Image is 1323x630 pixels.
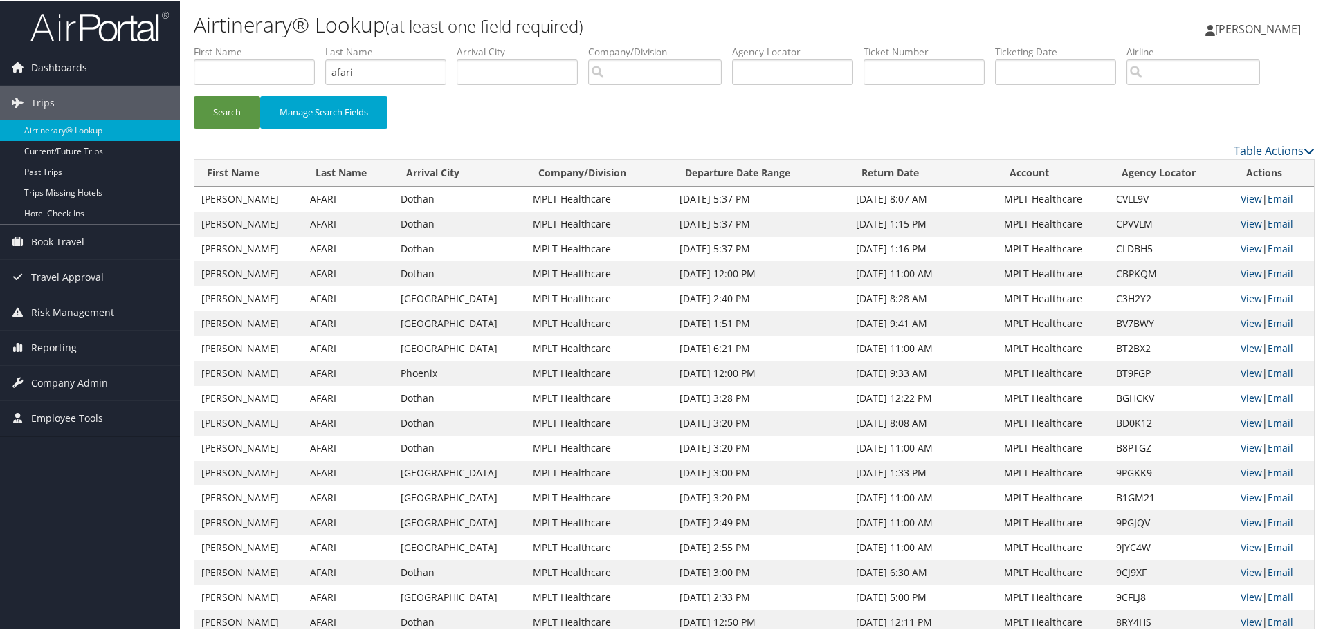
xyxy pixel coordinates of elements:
[394,285,525,310] td: [GEOGRAPHIC_DATA]
[303,409,394,434] td: AFARI
[1234,385,1314,409] td: |
[526,158,673,185] th: Company/Division
[1241,415,1262,428] a: View
[526,534,673,559] td: MPLT Healthcare
[394,409,525,434] td: Dothan
[673,559,850,584] td: [DATE] 3:00 PM
[673,434,850,459] td: [DATE] 3:20 PM
[303,210,394,235] td: AFARI
[849,310,996,335] td: [DATE] 9:41 AM
[1241,564,1262,577] a: View
[31,223,84,258] span: Book Travel
[1109,235,1234,260] td: CLDBH5
[303,335,394,360] td: AFARI
[849,409,996,434] td: [DATE] 8:08 AM
[864,44,995,57] label: Ticket Number
[394,310,525,335] td: [GEOGRAPHIC_DATA]
[1268,241,1293,254] a: Email
[1241,340,1262,353] a: View
[849,559,996,584] td: [DATE] 6:30 AM
[194,534,303,559] td: [PERSON_NAME]
[1241,490,1262,503] a: View
[526,409,673,434] td: MPLT Healthcare
[31,84,55,119] span: Trips
[673,260,850,285] td: [DATE] 12:00 PM
[303,484,394,509] td: AFARI
[1205,7,1315,48] a: [PERSON_NAME]
[849,185,996,210] td: [DATE] 8:07 AM
[31,259,104,293] span: Travel Approval
[673,385,850,409] td: [DATE] 3:28 PM
[1234,335,1314,360] td: |
[1109,434,1234,459] td: B8PTGZ
[673,484,850,509] td: [DATE] 3:20 PM
[303,260,394,285] td: AFARI
[194,360,303,385] td: [PERSON_NAME]
[394,459,525,484] td: [GEOGRAPHIC_DATA]
[1241,290,1262,304] a: View
[1241,315,1262,328] a: View
[194,385,303,409] td: [PERSON_NAME]
[394,484,525,509] td: [GEOGRAPHIC_DATA]
[526,459,673,484] td: MPLT Healthcare
[997,409,1109,434] td: MPLT Healthcare
[394,210,525,235] td: Dothan
[849,584,996,609] td: [DATE] 5:00 PM
[1241,216,1262,229] a: View
[303,310,394,335] td: AFARI
[1109,534,1234,559] td: 9JYC4W
[394,335,525,360] td: [GEOGRAPHIC_DATA]
[194,235,303,260] td: [PERSON_NAME]
[997,335,1109,360] td: MPLT Healthcare
[1109,335,1234,360] td: BT2BX2
[849,434,996,459] td: [DATE] 11:00 AM
[1109,459,1234,484] td: 9PGKK9
[1234,459,1314,484] td: |
[1109,509,1234,534] td: 9PGJQV
[394,559,525,584] td: Dothan
[303,385,394,409] td: AFARI
[673,210,850,235] td: [DATE] 5:37 PM
[1268,390,1293,403] a: Email
[1234,260,1314,285] td: |
[673,584,850,609] td: [DATE] 2:33 PM
[194,285,303,310] td: [PERSON_NAME]
[1234,158,1314,185] th: Actions
[997,210,1109,235] td: MPLT Healthcare
[849,484,996,509] td: [DATE] 11:00 AM
[31,400,103,434] span: Employee Tools
[1241,365,1262,378] a: View
[303,584,394,609] td: AFARI
[1268,315,1293,328] a: Email
[673,285,850,310] td: [DATE] 2:40 PM
[997,559,1109,584] td: MPLT Healthcare
[1126,44,1270,57] label: Airline
[394,584,525,609] td: [GEOGRAPHIC_DATA]
[1268,216,1293,229] a: Email
[194,158,303,185] th: First Name: activate to sort column ascending
[997,385,1109,409] td: MPLT Healthcare
[526,434,673,459] td: MPLT Healthcare
[394,434,525,459] td: Dothan
[1234,534,1314,559] td: |
[849,385,996,409] td: [DATE] 12:22 PM
[673,534,850,559] td: [DATE] 2:55 PM
[194,434,303,459] td: [PERSON_NAME]
[1109,210,1234,235] td: CPVVLM
[31,49,87,84] span: Dashboards
[997,185,1109,210] td: MPLT Healthcare
[194,484,303,509] td: [PERSON_NAME]
[1241,539,1262,553] a: View
[1215,20,1301,35] span: [PERSON_NAME]
[1109,310,1234,335] td: BV7BWY
[1234,310,1314,335] td: |
[394,385,525,409] td: Dothan
[673,459,850,484] td: [DATE] 3:00 PM
[303,235,394,260] td: AFARI
[526,310,673,335] td: MPLT Healthcare
[194,509,303,534] td: [PERSON_NAME]
[303,534,394,559] td: AFARI
[526,235,673,260] td: MPLT Healthcare
[1234,185,1314,210] td: |
[194,210,303,235] td: [PERSON_NAME]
